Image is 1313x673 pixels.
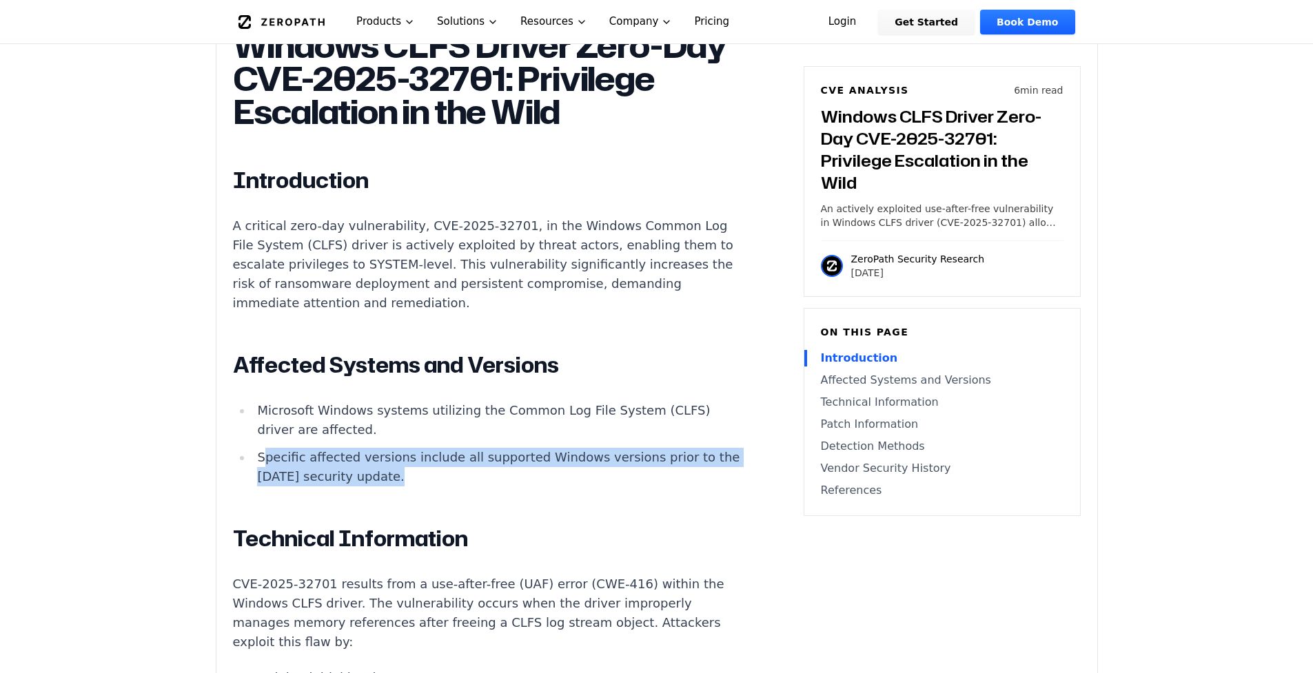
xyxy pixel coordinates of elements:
[980,10,1075,34] a: Book Demo
[821,325,1063,339] h6: On this page
[821,202,1063,229] p: An actively exploited use-after-free vulnerability in Windows CLFS driver (CVE-2025-32701) allows...
[821,105,1063,194] h3: Windows CLFS Driver Zero-Day CVE-2025-32701: Privilege Escalation in the Wild
[821,83,909,97] h6: CVE Analysis
[821,350,1063,366] a: Introduction
[821,372,1063,389] a: Affected Systems and Versions
[233,351,746,379] h2: Affected Systems and Versions
[252,448,746,486] li: Specific affected versions include all supported Windows versions prior to the [DATE] security up...
[812,10,873,34] a: Login
[233,574,746,652] p: CVE-2025-32701 results from a use-after-free (UAF) error (CWE-416) within the Windows CLFS driver...
[821,255,843,277] img: ZeroPath Security Research
[1014,83,1063,97] p: 6 min read
[851,252,985,266] p: ZeroPath Security Research
[252,401,746,439] li: Microsoft Windows systems utilizing the Common Log File System (CLFS) driver are affected.
[233,29,746,128] h1: Windows CLFS Driver Zero-Day CVE-2025-32701: Privilege Escalation in the Wild
[851,266,985,280] p: [DATE]
[821,460,1063,477] a: Vendor Security History
[233,216,746,313] p: A critical zero-day vulnerability, CVE-2025-32701, in the Windows Common Log File System (CLFS) d...
[878,10,975,34] a: Get Started
[821,482,1063,499] a: References
[233,167,746,194] h2: Introduction
[821,416,1063,433] a: Patch Information
[821,438,1063,455] a: Detection Methods
[821,394,1063,411] a: Technical Information
[233,525,746,552] h2: Technical Information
